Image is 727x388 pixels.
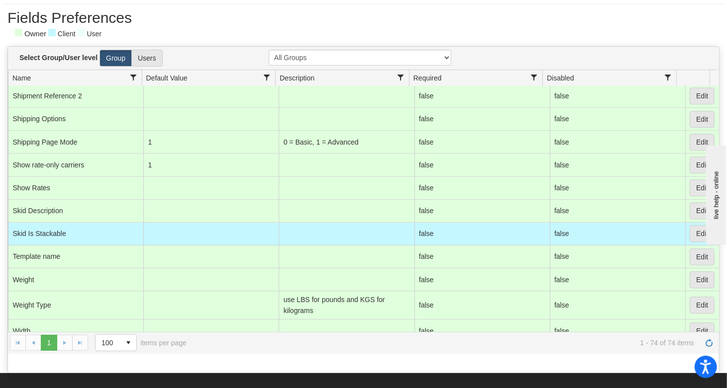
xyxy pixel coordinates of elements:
[550,131,685,154] td: false
[8,223,143,245] td: Skid Is Stackable
[415,200,550,223] td: false
[143,131,279,154] td: 1
[7,9,720,26] h1: Fields Preferences
[12,73,31,83] span: Name
[279,291,414,319] td: use LBS for pounds and KGS for kilograms
[280,73,314,83] span: Description
[258,69,275,86] a: Default Value filter column settings
[690,225,715,242] button: Edit
[8,200,143,223] td: Skid Description
[525,69,542,86] a: Required filter column settings
[415,291,550,319] td: false
[550,245,685,268] td: false
[415,85,550,108] td: false
[690,134,715,151] button: Edit
[19,53,98,63] label: Select Group/User level
[102,338,114,348] span: 100
[8,131,143,154] td: Shipping Page Mode
[415,245,550,268] td: false
[550,177,685,200] td: false
[415,177,550,200] td: false
[550,85,685,108] td: false
[414,73,442,83] span: Required
[415,131,550,154] td: false
[8,154,143,176] td: Show rate-only carriers
[131,50,163,67] label: Users
[690,179,715,196] button: Edit
[8,245,143,268] td: Template name
[8,319,143,342] td: Width
[8,177,143,200] td: Show Rates
[690,156,715,173] button: Edit
[690,322,715,339] button: Edit
[550,291,685,319] td: false
[690,248,715,265] button: Edit
[95,334,187,351] span: items per page
[415,268,550,291] td: false
[41,335,57,351] span: Page 1
[547,73,574,83] span: Disabled
[550,319,685,342] td: false
[415,108,550,131] td: false
[701,335,717,351] a: Refresh
[95,334,137,351] span: Page sizes drop down
[58,30,76,38] span: Client
[550,108,685,131] td: false
[690,202,715,219] button: Edit
[8,291,143,319] td: Weight Type
[690,111,715,128] button: Edit
[8,47,719,70] div: grid toolbar
[120,335,136,351] span: select
[7,8,92,16] div: live help - online
[704,143,726,244] iframe: chat widget
[143,154,279,176] td: 1
[550,154,685,176] td: false
[100,50,132,67] label: Group
[8,268,143,291] td: Weight
[690,297,715,313] button: Edit
[392,69,409,86] a: Description filter column settings
[279,131,414,154] td: 0 = Basic, 1 = Advanced
[415,319,550,342] td: false
[87,30,102,38] span: User
[550,200,685,223] td: false
[659,69,676,86] a: Disabled filter column settings
[690,87,715,104] button: Edit
[8,85,143,108] td: Shipment Reference 2
[550,268,685,291] td: false
[415,223,550,245] td: false
[550,223,685,245] td: false
[201,339,694,347] span: 1 - 74 of 74 items
[24,29,46,38] span: Owner
[125,69,142,86] a: Name filter column settings
[415,154,550,176] td: false
[146,73,188,83] span: Default Value
[8,108,143,131] td: Shipping Options
[690,271,715,288] button: Edit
